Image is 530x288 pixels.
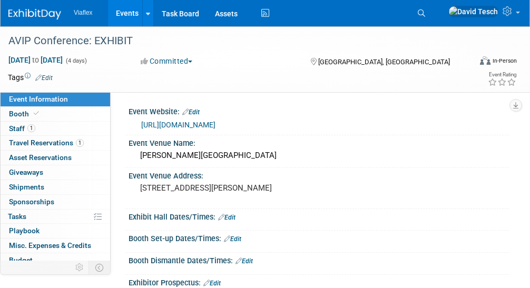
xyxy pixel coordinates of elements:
[438,55,516,71] div: Event Format
[1,165,110,180] a: Giveaways
[71,261,89,274] td: Personalize Event Tab Strip
[1,122,110,136] a: Staff1
[1,195,110,209] a: Sponsorships
[8,55,63,65] span: [DATE] [DATE]
[318,58,450,66] span: [GEOGRAPHIC_DATA], [GEOGRAPHIC_DATA]
[35,74,53,82] a: Edit
[9,256,33,264] span: Budget
[76,139,84,147] span: 1
[9,226,40,235] span: Playbook
[448,6,498,17] img: David Tesch
[1,210,110,224] a: Tasks
[9,95,68,103] span: Event Information
[5,32,466,51] div: AVIP Conference: EXHIBIT
[89,261,111,274] td: Toggle Event Tabs
[74,9,92,16] span: Viaflex
[203,280,221,287] a: Edit
[9,110,41,118] span: Booth
[8,212,26,221] span: Tasks
[65,57,87,64] span: (4 days)
[140,183,276,193] pre: [STREET_ADDRESS][PERSON_NAME]
[1,107,110,121] a: Booth
[1,151,110,165] a: Asset Reservations
[9,241,91,250] span: Misc. Expenses & Credits
[218,214,235,221] a: Edit
[34,111,39,116] i: Booth reservation complete
[9,197,54,206] span: Sponsorships
[136,147,501,164] div: [PERSON_NAME][GEOGRAPHIC_DATA]
[129,104,509,117] div: Event Website:
[8,9,61,19] img: ExhibitDay
[182,108,200,116] a: Edit
[224,235,241,243] a: Edit
[480,56,490,65] img: Format-Inperson.png
[27,124,35,132] span: 1
[9,168,43,176] span: Giveaways
[1,92,110,106] a: Event Information
[9,124,35,133] span: Staff
[141,121,215,129] a: [URL][DOMAIN_NAME]
[1,253,110,267] a: Budget
[235,257,253,265] a: Edit
[1,239,110,253] a: Misc. Expenses & Credits
[8,72,53,83] td: Tags
[129,253,509,266] div: Booth Dismantle Dates/Times:
[9,153,72,162] span: Asset Reservations
[1,180,110,194] a: Shipments
[488,72,516,77] div: Event Rating
[9,138,84,147] span: Travel Reservations
[9,183,44,191] span: Shipments
[129,135,509,148] div: Event Venue Name:
[1,136,110,150] a: Travel Reservations1
[129,168,509,181] div: Event Venue Address:
[31,56,41,64] span: to
[492,57,517,65] div: In-Person
[129,231,509,244] div: Booth Set-up Dates/Times:
[137,56,197,66] button: Committed
[1,224,110,238] a: Playbook
[129,209,509,223] div: Exhibit Hall Dates/Times:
